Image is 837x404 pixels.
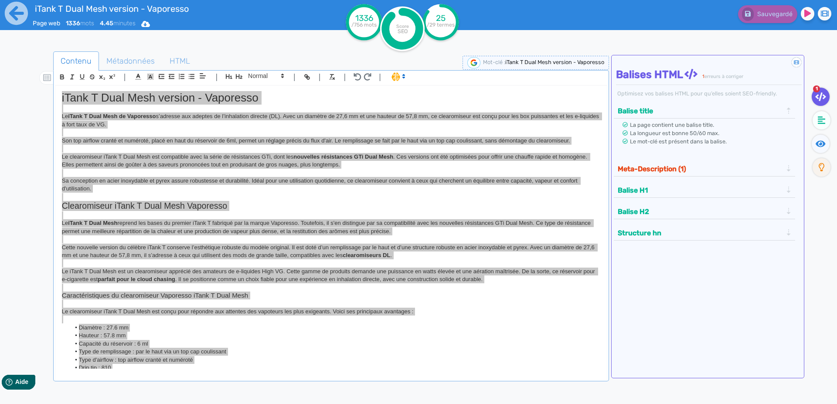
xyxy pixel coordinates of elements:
p: Le s’adresse aux adeptes de l’inhalation directe (DL). Avec un diamètre de 27,6 mm et une hauteur... [62,112,600,129]
li: Type de remplissage : par le haut via un top cap coulissant [70,348,600,356]
button: Balise H2 [615,204,785,219]
h4: Balises HTML [616,68,802,81]
a: HTML [162,51,197,71]
span: minutes [100,20,136,27]
div: Balise H1 [615,183,794,197]
span: erreurs à corriger [704,74,743,79]
p: Le reprend les bases du premier iTank T fabriqué par la marque Vaporesso. Toutefois, il s'en dist... [62,219,600,235]
div: Balise H2 [615,204,794,219]
span: Métadonnées [99,49,162,73]
strong: iTank T Dual Mesh de Vaporesso [68,113,156,119]
div: Optimisez vos balises HTML pour qu’elles soient SEO-friendly. [616,89,802,98]
tspan: Score [396,24,409,29]
div: Structure hn [615,226,794,240]
div: Meta-Description (1) [615,162,794,176]
button: Sauvegardé [738,5,797,23]
input: title [33,2,284,16]
li: Diamètre : 27.6 mm [70,324,600,332]
b: 1336 [66,20,80,27]
h1: iTank T Dual Mesh version - Vaporesso [62,91,600,105]
img: google-serp-logo.png [467,57,480,68]
tspan: /756 mots [351,22,377,28]
p: Le clearomiseur iTank T Dual Mesh est conçu pour répondre aux attentes des vapoteurs les plus exi... [62,308,600,316]
span: | [319,71,321,83]
button: Balise title [615,104,785,118]
span: Sauvegardé [757,10,793,18]
strong: clearomiseurs DL [343,252,390,258]
a: Métadonnées [99,51,162,71]
span: Mot-clé : [483,59,505,65]
strong: iTank T Dual Mesh [68,220,117,226]
tspan: 1336 [355,13,373,23]
p: Le clearomiseur iTank T Dual Mesh est compatible avec la série de résistances GTi, dont les . Ces... [62,153,600,169]
span: Page web [33,20,60,27]
tspan: SEO [398,28,408,34]
a: Contenu [53,51,99,71]
span: | [344,71,346,83]
b: 4.45 [100,20,113,27]
span: | [293,71,296,83]
tspan: /29 termes [427,22,455,28]
span: Aide [44,7,58,14]
span: | [124,71,126,83]
span: La longueur est bonne 50/60 max. [630,130,719,136]
tspan: 25 [436,13,446,23]
p: Sa conception en acier inoxydable et pyrex assure robustesse et durabilité. Idéal pour une utilis... [62,177,600,193]
span: | [379,71,381,83]
span: 1 [813,85,820,92]
button: Structure hn [615,226,785,240]
li: Capacité du réservoir : 6 ml [70,340,600,348]
li: Drip tip : 810 [70,364,600,372]
span: Le mot-clé est présent dans la balise. [630,138,727,145]
li: Hauteur : 57.8 mm [70,332,600,339]
span: 1 [702,74,704,79]
li: Type d'airflow : top airflow cranté et numéroté [70,356,600,364]
button: Balise H1 [615,183,785,197]
span: Contenu [54,49,99,73]
strong: parfait pour le cloud chasing [98,276,175,282]
span: | [215,71,218,83]
span: HTML [163,49,197,73]
button: Meta-Description (1) [615,162,785,176]
div: Balise title [615,104,794,118]
span: La page contient une balise title. [630,122,714,128]
strong: nouvelles résistances GTi Dual Mesh [293,153,393,160]
span: iTank T Dual Mesh version - Vaporesso [505,59,604,65]
p: Cette nouvelle version du célèbre iTank T conserve l’esthétique robuste du modèle original. Il es... [62,244,600,260]
h3: Caractéristiques du clearomiseur Vaporesso iTank T Dual Mesh [62,292,600,299]
h2: Clearomiseur iTank T Dual Mesh Vaporesso [62,201,600,211]
span: mots [66,20,94,27]
p: Le iTank T Dual Mesh est un clearomiseur apprécié des amateurs de e-liquides High VG. Cette gamme... [62,268,600,284]
p: Son top airflow cranté et numéroté, placé en haut du réservoir de 6ml, permet un réglage précis d... [62,137,600,145]
span: Aligment [197,71,209,81]
span: I.Assistant [388,71,408,82]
